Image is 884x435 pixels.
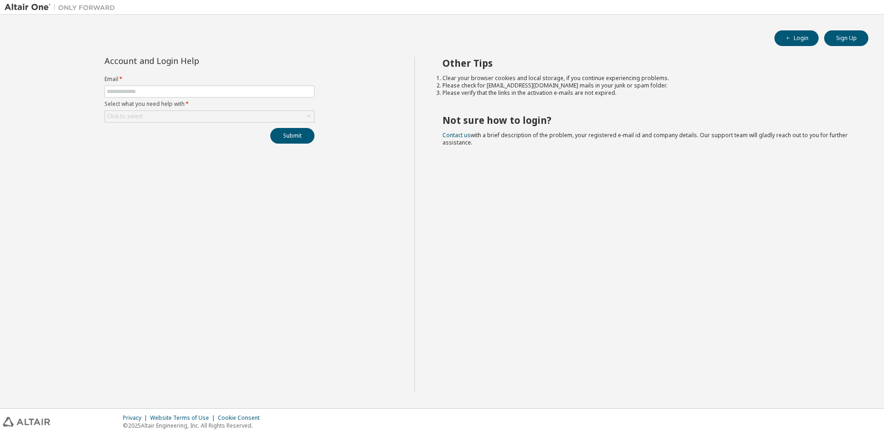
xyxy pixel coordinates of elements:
div: Cookie Consent [218,414,265,422]
li: Clear your browser cookies and local storage, if you continue experiencing problems. [442,75,852,82]
div: Click to select [107,113,143,120]
li: Please check for [EMAIL_ADDRESS][DOMAIN_NAME] mails in your junk or spam folder. [442,82,852,89]
div: Account and Login Help [105,57,273,64]
h2: Not sure how to login? [442,114,852,126]
div: Click to select [105,111,314,122]
label: Email [105,75,314,83]
img: altair_logo.svg [3,417,50,427]
li: Please verify that the links in the activation e-mails are not expired. [442,89,852,97]
div: Website Terms of Use [150,414,218,422]
span: with a brief description of the problem, your registered e-mail id and company details. Our suppo... [442,131,848,146]
button: Sign Up [824,30,868,46]
h2: Other Tips [442,57,852,69]
p: © 2025 Altair Engineering, Inc. All Rights Reserved. [123,422,265,429]
label: Select what you need help with [105,100,314,108]
button: Submit [270,128,314,144]
button: Login [774,30,819,46]
div: Privacy [123,414,150,422]
a: Contact us [442,131,471,139]
img: Altair One [5,3,120,12]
